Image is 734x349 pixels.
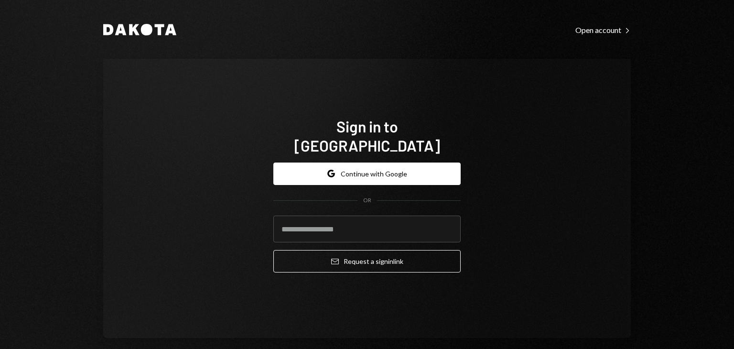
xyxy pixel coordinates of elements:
[363,196,371,205] div: OR
[273,250,461,273] button: Request a signinlink
[273,163,461,185] button: Continue with Google
[273,117,461,155] h1: Sign in to [GEOGRAPHIC_DATA]
[575,25,631,35] div: Open account
[575,24,631,35] a: Open account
